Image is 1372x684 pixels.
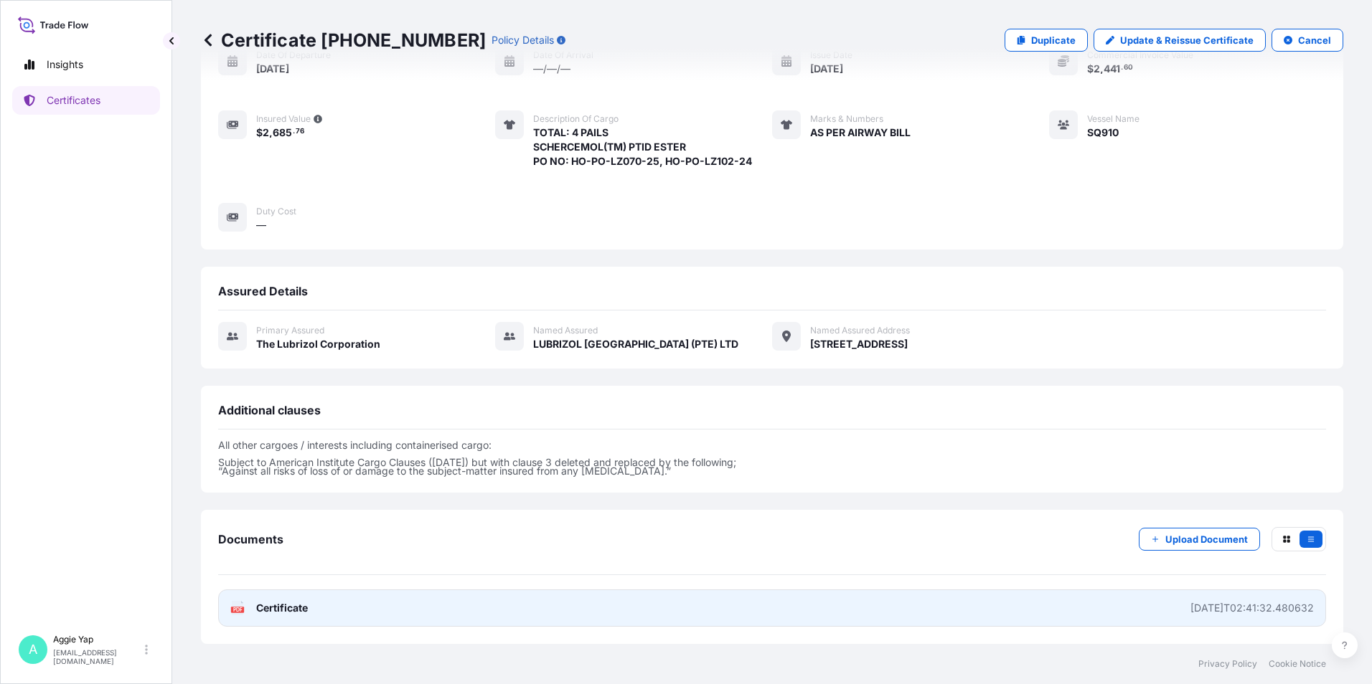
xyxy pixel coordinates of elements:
p: Update & Reissue Certificate [1120,33,1254,47]
span: The Lubrizol Corporation [256,337,380,351]
span: AS PER AIRWAY BILL [810,125,911,140]
p: Cancel [1298,33,1331,47]
text: PDF [233,607,243,612]
span: Assured Details [218,284,308,298]
a: Privacy Policy [1198,658,1257,670]
span: Certificate [256,601,308,615]
span: 2 [263,128,269,138]
a: Cookie Notice [1269,658,1326,670]
p: Upload Document [1165,532,1248,546]
a: PDFCertificate[DATE]T02:41:32.480632 [218,589,1326,627]
p: Duplicate [1031,33,1076,47]
span: SQ910 [1087,125,1119,140]
a: Certificates [12,86,160,115]
span: Vessel Name [1087,113,1140,125]
span: Duty Cost [256,206,296,217]
p: Policy Details [492,33,554,47]
span: Insured Value [256,113,311,125]
span: $ [256,128,263,138]
span: 76 [296,129,304,134]
span: A [29,642,37,657]
span: , [269,128,273,138]
a: Duplicate [1005,29,1088,52]
span: Marks & Numbers [810,113,883,125]
span: TOTAL: 4 PAILS SCHERCEMOL(TM) PTID ESTER PO NO: HO-PO-LZ070-25, HO-PO-LZ102-24 [533,125,752,168]
span: Documents [218,532,283,546]
p: Certificates [47,93,100,108]
span: LUBRIZOL [GEOGRAPHIC_DATA] (PTE) LTD [533,337,738,351]
p: Aggie Yap [53,634,142,645]
span: . [293,129,295,134]
span: — [256,218,266,232]
p: Certificate [PHONE_NUMBER] [201,29,486,52]
span: Named Assured Address [810,325,910,336]
span: 685 [273,128,292,138]
span: Named Assured [533,325,598,336]
p: All other cargoes / interests including containerised cargo: Subject to American Institute Cargo ... [218,441,1326,475]
span: Description of cargo [533,113,619,125]
span: [STREET_ADDRESS] [810,337,908,351]
a: Update & Reissue Certificate [1094,29,1266,52]
p: Insights [47,57,83,72]
button: Cancel [1272,29,1343,52]
button: Upload Document [1139,528,1260,551]
span: Additional clauses [218,403,321,417]
div: [DATE]T02:41:32.480632 [1190,601,1314,615]
span: Primary assured [256,325,324,336]
p: [EMAIL_ADDRESS][DOMAIN_NAME] [53,648,142,665]
a: Insights [12,50,160,79]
